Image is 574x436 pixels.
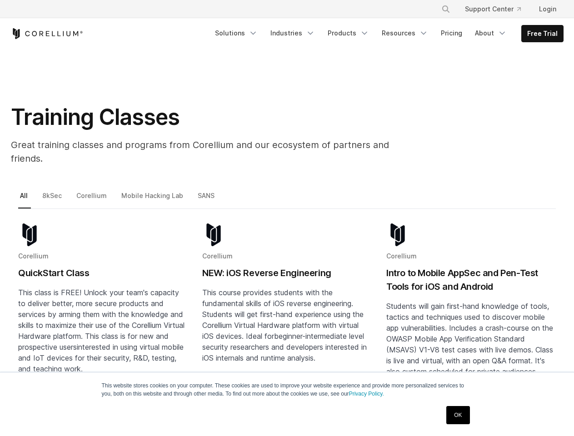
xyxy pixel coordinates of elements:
[18,190,31,209] a: All
[458,1,528,17] a: Support Center
[18,288,185,352] span: This class is FREE! Unlock your team's capacity to deliver better, more secure products and servi...
[386,302,553,376] span: Students will gain first-hand knowledge of tools, tactics and techniques used to discover mobile ...
[120,190,186,209] a: Mobile Hacking Lab
[11,104,420,131] h1: Training Classes
[11,28,83,39] a: Corellium Home
[202,266,372,280] h2: NEW: iOS Reverse Engineering
[435,25,468,41] a: Pricing
[446,406,469,424] a: OK
[438,1,454,17] button: Search
[469,25,512,41] a: About
[202,223,225,246] img: corellium-logo-icon-dark
[11,138,420,165] p: Great training classes and programs from Corellium and our ecosystem of partners and friends.
[322,25,374,41] a: Products
[265,25,320,41] a: Industries
[102,381,473,398] p: This website stores cookies on your computer. These cookies are used to improve your website expe...
[522,25,563,42] a: Free Trial
[210,25,263,41] a: Solutions
[18,223,41,246] img: corellium-logo-icon-dark
[430,1,564,17] div: Navigation Menu
[349,391,384,397] a: Privacy Policy.
[196,190,218,209] a: SANS
[386,223,556,406] a: Blog post summary: Intro to Mobile AppSec and Pen-Test Tools for iOS and Android
[202,287,372,363] p: This course provides students with the fundamental skills of iOS reverse engineering. Students wi...
[532,1,564,17] a: Login
[40,190,65,209] a: 8kSec
[75,190,110,209] a: Corellium
[18,223,188,406] a: Blog post summary: QuickStart Class
[376,25,434,41] a: Resources
[202,252,233,260] span: Corellium
[18,266,188,280] h2: QuickStart Class
[202,332,367,362] span: beginner-intermediate level security researchers and developers interested in iOS internals and r...
[386,252,417,260] span: Corellium
[18,342,184,373] span: interested in using virtual mobile and IoT devices for their security, R&D, testing, and teaching...
[202,223,372,406] a: Blog post summary: NEW: iOS Reverse Engineering
[210,25,564,42] div: Navigation Menu
[386,266,556,293] h2: Intro to Mobile AppSec and Pen-Test Tools for iOS and Android
[386,223,409,246] img: corellium-logo-icon-dark
[18,252,49,260] span: Corellium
